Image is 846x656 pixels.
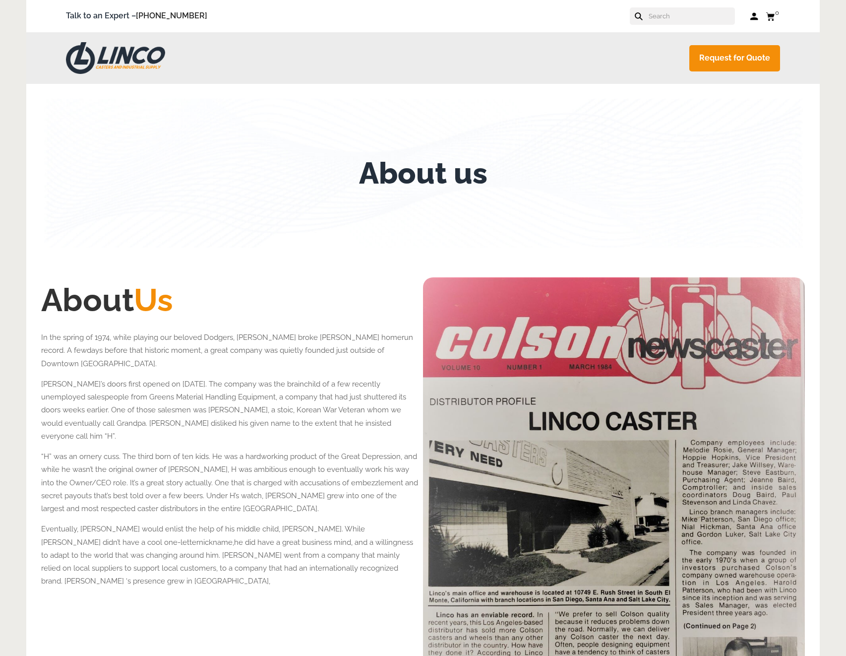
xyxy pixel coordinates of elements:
input: Search [648,7,735,25]
img: LINCO CASTERS & INDUSTRIAL SUPPLY [66,42,165,74]
a: [PHONE_NUMBER] [136,11,207,20]
a: Log in [750,11,758,21]
span: In the spring of 1974, while playing our beloved Dodgers, [PERSON_NAME] broke [PERSON_NAME] homer... [41,333,413,368]
a: Request for Quote [689,45,780,71]
h1: About us [359,156,487,191]
span: 0 [775,9,779,16]
span: “H” was an ornery cuss. The third born of ten kids. He was a hardworking product of the Great Dep... [41,452,418,513]
span: [PERSON_NAME]’s doors first opened on [DATE]. The company was the brainchild of a few recently un... [41,380,406,441]
a: 0 [766,10,780,22]
span: Us [134,281,173,319]
span: Eventually, [PERSON_NAME] would enlist the help of his middle child, [PERSON_NAME]. While [PERSON... [41,525,365,546]
p: nickname, [41,523,418,588]
span: About [41,281,173,319]
span: Talk to an Expert – [66,9,207,23]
